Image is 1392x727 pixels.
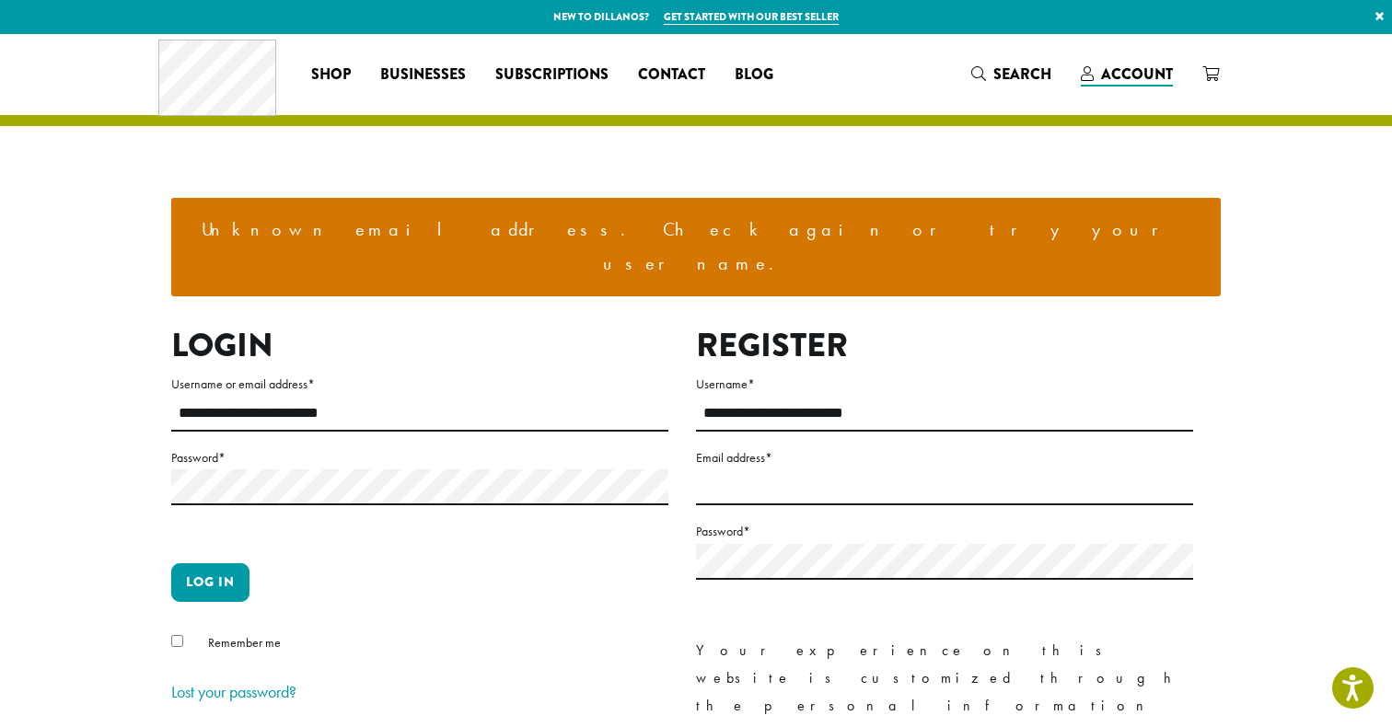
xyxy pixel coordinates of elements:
h2: Register [696,326,1193,365]
a: Lost your password? [171,681,296,702]
a: Shop [296,60,365,89]
span: Businesses [380,63,466,87]
span: Contact [638,63,705,87]
label: Username [696,373,1193,396]
span: Shop [311,63,351,87]
span: Search [993,63,1051,85]
span: Remember me [208,634,281,651]
a: Get started with our best seller [664,9,839,25]
button: Log in [171,563,249,602]
span: Account [1101,63,1173,85]
li: Unknown email address. Check again or try your username. [186,213,1206,282]
label: Password [171,446,668,469]
h2: Login [171,326,668,365]
label: Username or email address [171,373,668,396]
span: Subscriptions [495,63,609,87]
span: Blog [735,63,773,87]
label: Email address [696,446,1193,469]
a: Search [957,59,1066,89]
label: Password [696,520,1193,543]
